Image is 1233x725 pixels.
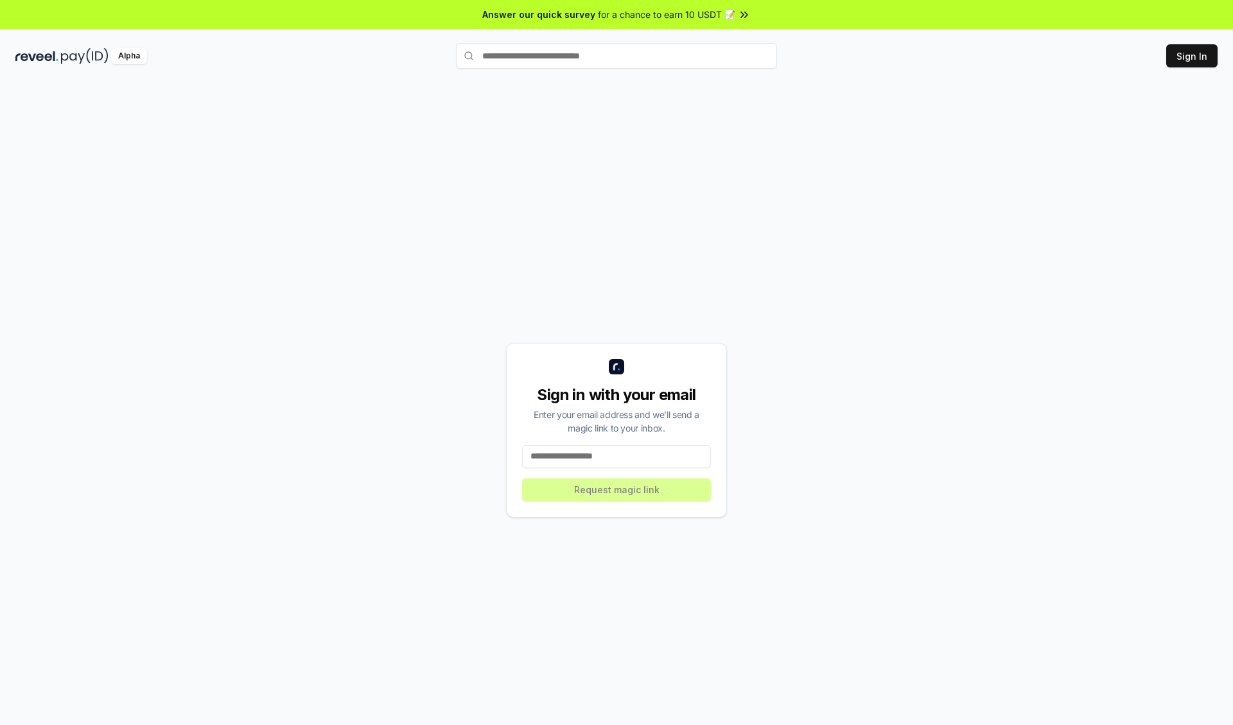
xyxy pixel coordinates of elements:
img: pay_id [61,48,109,64]
img: reveel_dark [15,48,58,64]
div: Sign in with your email [522,385,711,405]
div: Alpha [111,48,147,64]
span: for a chance to earn 10 USDT 📝 [598,8,735,21]
div: Enter your email address and we’ll send a magic link to your inbox. [522,408,711,435]
button: Sign In [1166,44,1218,67]
img: logo_small [609,359,624,374]
span: Answer our quick survey [482,8,595,21]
